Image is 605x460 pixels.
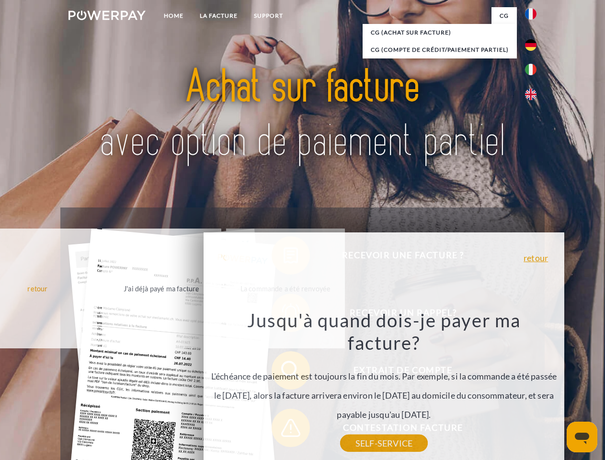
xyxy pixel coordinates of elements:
img: logo-powerpay-white.svg [68,11,146,20]
a: LA FACTURE [192,7,246,24]
a: retour [524,253,548,262]
div: L'échéance de paiement est toujours la fin du mois. Par exemple, si la commande a été passée le [... [209,309,559,443]
h3: Jusqu'à quand dois-je payer ma facture? [209,309,559,355]
img: en [525,89,537,100]
a: Home [156,7,192,24]
iframe: Bouton de lancement de la fenêtre de messagerie [567,422,597,452]
img: de [525,39,537,51]
img: title-powerpay_fr.svg [91,46,514,184]
div: J'ai déjà payé ma facture [108,282,216,295]
img: fr [525,8,537,20]
a: Support [246,7,291,24]
a: CG [491,7,517,24]
img: it [525,64,537,75]
a: CG (achat sur facture) [363,24,517,41]
a: CG (Compte de crédit/paiement partiel) [363,41,517,58]
a: SELF-SERVICE [340,435,428,452]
